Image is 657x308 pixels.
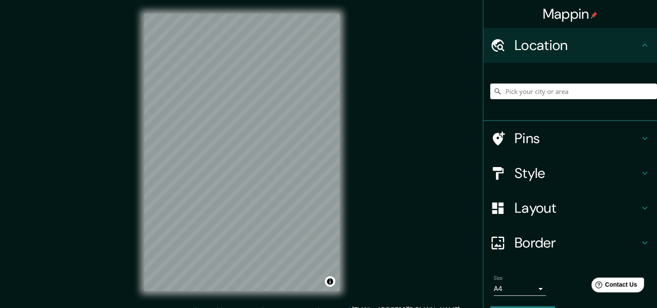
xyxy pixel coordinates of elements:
div: Location [483,28,657,63]
h4: Pins [515,130,640,147]
div: A4 [494,282,546,296]
iframe: Help widget launcher [580,274,647,298]
canvas: Map [144,14,340,291]
h4: Location [515,37,640,54]
button: Toggle attribution [325,276,335,287]
div: Pins [483,121,657,156]
input: Pick your city or area [490,84,657,99]
h4: Layout [515,199,640,217]
div: Style [483,156,657,191]
label: Size [494,275,503,282]
h4: Style [515,164,640,182]
img: pin-icon.png [591,12,598,19]
h4: Border [515,234,640,251]
div: Layout [483,191,657,225]
h4: Mappin [543,5,598,23]
div: Border [483,225,657,260]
